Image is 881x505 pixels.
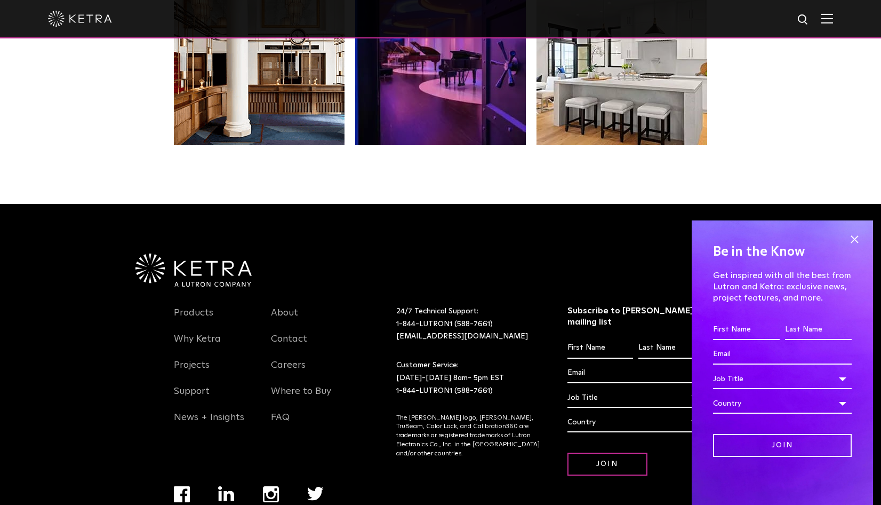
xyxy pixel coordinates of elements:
p: The [PERSON_NAME] logo, [PERSON_NAME], TruBeam, Color Lock, and Calibration360 are trademarks or ... [396,414,541,459]
a: Products [174,307,213,332]
img: Hamburger%20Nav.svg [821,13,833,23]
img: search icon [797,13,810,27]
a: Projects [174,359,210,384]
img: linkedin [218,486,235,501]
a: [EMAIL_ADDRESS][DOMAIN_NAME] [396,333,528,340]
input: Email [567,363,704,383]
a: Careers [271,359,306,384]
a: Contact [271,333,307,358]
a: Where to Buy [271,385,331,410]
input: Last Name [638,338,704,358]
img: ketra-logo-2019-white [48,11,112,27]
div: Job Title [713,369,852,389]
input: First Name [567,338,633,358]
h4: Be in the Know [713,242,852,262]
p: Customer Service: [DATE]-[DATE] 8am- 5pm EST [396,359,541,397]
div: Country [567,412,704,432]
p: Get inspired with all the best from Lutron and Ketra: exclusive news, project features, and more. [713,270,852,303]
h3: Subscribe to [PERSON_NAME]’s mailing list [567,305,704,328]
input: Join [567,453,647,476]
input: Join [713,434,852,457]
img: facebook [174,486,190,502]
div: Navigation Menu [271,305,352,436]
a: 1-844-LUTRON1 (588-7661) [396,387,493,394]
div: Country [713,393,852,414]
p: 24/7 Technical Support: [396,305,541,343]
div: Navigation Menu [174,305,255,436]
img: twitter [307,487,324,501]
div: Job Title [567,388,704,408]
a: News + Insights [174,412,244,436]
input: Email [713,344,852,365]
a: About [271,307,298,332]
a: Why Ketra [174,333,221,358]
a: FAQ [271,412,290,436]
a: 1-844-LUTRON1 (588-7661) [396,320,493,328]
a: Support [174,385,210,410]
input: Last Name [785,320,852,340]
input: First Name [713,320,780,340]
img: Ketra-aLutronCo_White_RGB [135,254,252,287]
img: instagram [263,486,279,502]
